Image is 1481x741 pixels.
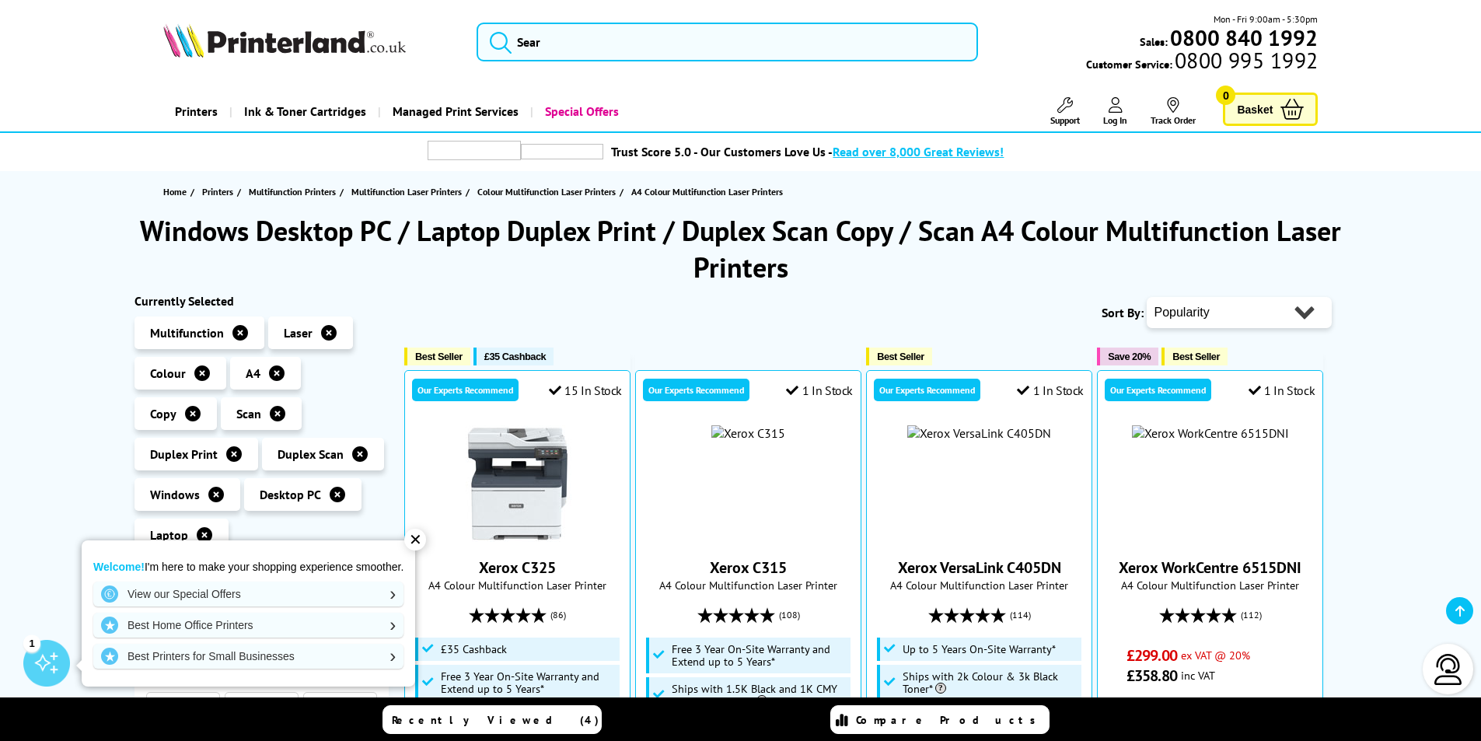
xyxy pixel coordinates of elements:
[631,186,783,197] span: A4 Colour Multifunction Laser Printers
[441,643,507,655] span: £35 Cashback
[1132,425,1289,441] img: Xerox WorkCentre 6515DNI
[93,560,403,574] p: I'm here to make your shopping experience smoother.
[1106,694,1315,737] div: modal_delivery
[150,325,224,341] span: Multifunction
[413,578,622,592] span: A4 Colour Multifunction Laser Printer
[711,425,785,441] img: Xerox C315
[150,446,218,462] span: Duplex Print
[1172,351,1220,362] span: Best Seller
[1097,348,1158,365] button: Save 20%
[351,184,462,200] span: Multifunction Laser Printers
[163,23,458,61] a: Printerland Logo
[246,365,260,381] span: A4
[1181,648,1250,662] span: ex VAT @ 20%
[779,600,800,630] span: (108)
[1050,114,1080,126] span: Support
[1106,578,1315,592] span: A4 Colour Multifunction Laser Printer
[93,613,403,638] a: Best Home Office Printers
[644,578,853,592] span: A4 Colour Multifunction Laser Printer
[1181,668,1215,683] span: inc VAT
[441,670,617,695] span: Free 3 Year On-Site Warranty and Extend up to 5 Years*
[93,644,403,669] a: Best Printers for Small Businesses
[236,406,261,421] span: Scan
[1172,53,1318,68] span: 0800 995 1992
[134,212,1347,285] h1: Windows Desktop PC / Laptop Duplex Print / Duplex Scan Copy / Scan A4 Colour Multifunction Laser ...
[1140,34,1168,49] span: Sales:
[244,92,366,131] span: Ink & Toner Cartridges
[1126,645,1177,666] span: £299.00
[202,184,237,200] a: Printers
[1161,348,1228,365] button: Best Seller
[150,527,188,543] span: Laptop
[1151,97,1196,126] a: Track Order
[412,379,519,401] div: Our Experts Recommend
[459,530,576,545] a: Xerox C325
[202,184,233,200] span: Printers
[278,446,344,462] span: Duplex Scan
[1102,305,1144,320] span: Sort By:
[710,557,787,578] a: Xerox C315
[163,184,190,200] a: Home
[786,383,853,398] div: 1 In Stock
[163,23,406,58] img: Printerland Logo
[249,184,336,200] span: Multifunction Printers
[898,557,1061,578] a: Xerox VersaLink C405DN
[1086,53,1318,72] span: Customer Service:
[1433,654,1464,685] img: user-headset-light.svg
[1105,379,1211,401] div: Our Experts Recommend
[874,379,980,401] div: Our Experts Recommend
[150,487,200,502] span: Windows
[530,92,630,131] a: Special Offers
[1214,12,1318,26] span: Mon - Fri 9:00am - 5:30pm
[1010,600,1031,630] span: (114)
[351,184,466,200] a: Multifunction Laser Printers
[93,582,403,606] a: View our Special Offers
[875,578,1084,592] span: A4 Colour Multifunction Laser Printer
[477,23,978,61] input: Sear
[877,351,924,362] span: Best Seller
[415,351,463,362] span: Best Seller
[459,425,576,542] img: Xerox C325
[404,529,426,551] div: ✕
[549,383,622,398] div: 15 In Stock
[830,705,1050,734] a: Compare Products
[134,293,389,309] div: Currently Selected
[550,600,566,630] span: (86)
[477,184,616,200] span: Colour Multifunction Laser Printers
[378,92,530,131] a: Managed Print Services
[1241,600,1262,630] span: (112)
[903,670,1078,695] span: Ships with 2k Colour & 3k Black Toner*
[833,144,1004,159] span: Read over 8,000 Great Reviews!
[1249,383,1315,398] div: 1 In Stock
[484,351,546,362] span: £35 Cashback
[866,348,932,365] button: Best Seller
[643,379,749,401] div: Our Experts Recommend
[856,713,1044,727] span: Compare Products
[473,348,554,365] button: £35 Cashback
[163,92,229,131] a: Printers
[1168,30,1318,45] a: 0800 840 1992
[1237,99,1273,120] span: Basket
[382,705,602,734] a: Recently Viewed (4)
[404,348,470,365] button: Best Seller
[1108,351,1151,362] span: Save 20%
[1170,23,1318,52] b: 0800 840 1992
[611,144,1004,159] a: Trust Score 5.0 - Our Customers Love Us -Read over 8,000 Great Reviews!
[672,643,847,668] span: Free 3 Year On-Site Warranty and Extend up to 5 Years*
[1103,97,1127,126] a: Log In
[907,425,1051,441] img: Xerox VersaLink C405DN
[1050,97,1080,126] a: Support
[1223,93,1318,126] a: Basket 0
[479,557,556,578] a: Xerox C325
[23,634,40,652] div: 1
[150,406,176,421] span: Copy
[150,365,186,381] span: Colour
[903,643,1056,655] span: Up to 5 Years On-Site Warranty*
[1017,383,1084,398] div: 1 In Stock
[1126,666,1177,686] span: £358.80
[249,184,340,200] a: Multifunction Printers
[392,713,599,727] span: Recently Viewed (4)
[521,144,603,159] img: trustpilot rating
